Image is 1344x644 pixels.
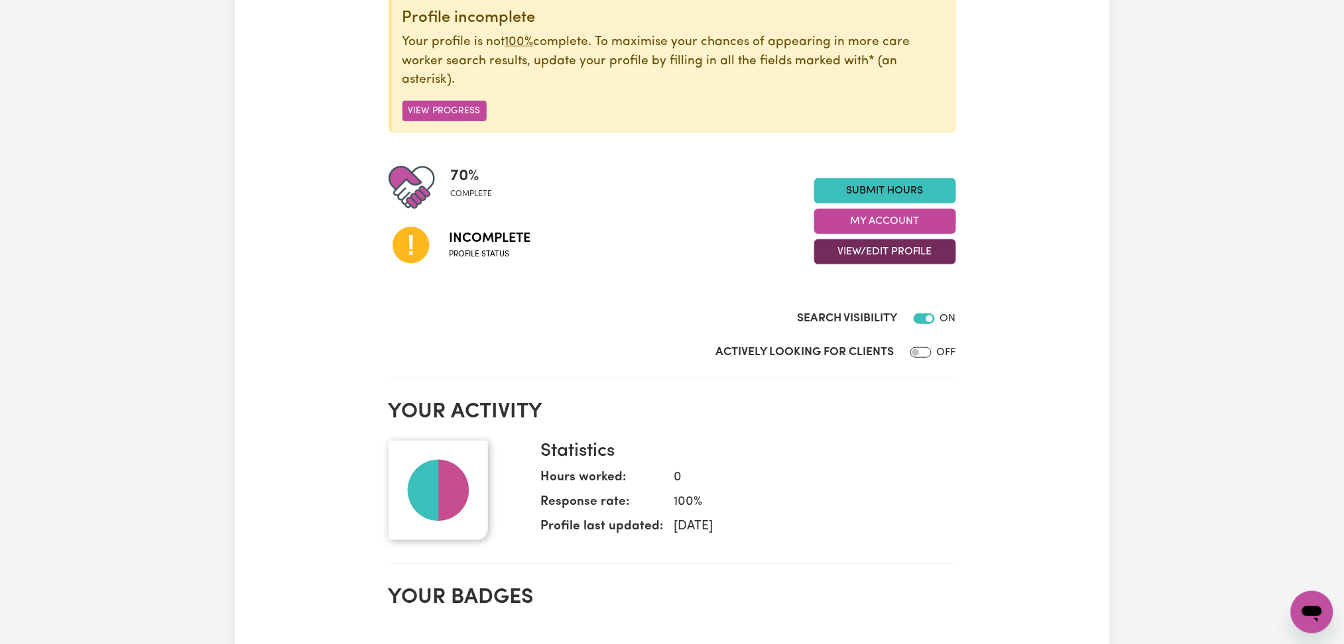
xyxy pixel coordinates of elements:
[450,248,531,260] span: Profile status
[814,239,956,264] button: View/Edit Profile
[451,188,493,200] span: complete
[402,101,487,121] button: View Progress
[541,493,664,517] dt: Response rate:
[402,9,945,28] div: Profile incomplete
[664,493,946,512] dd: 100 %
[451,164,493,188] span: 70 %
[402,33,945,90] p: Your profile is not complete. To maximise your chances of appearing in more care worker search re...
[389,441,488,540] img: Your profile picture
[451,164,503,211] div: Profile completeness: 70%
[389,400,956,425] h2: Your activity
[389,585,956,610] h2: Your badges
[664,517,946,537] dd: [DATE]
[814,178,956,203] a: Submit Hours
[940,313,956,324] span: ON
[541,441,946,463] h3: Statistics
[541,517,664,542] dt: Profile last updated:
[541,468,664,493] dt: Hours worked:
[798,310,898,327] label: Search Visibility
[814,209,956,234] button: My Account
[450,229,531,248] span: Incomplete
[505,36,534,48] u: 100%
[1291,591,1333,633] iframe: Button to launch messaging window
[664,468,946,488] dd: 0
[716,344,894,361] label: Actively Looking for Clients
[937,347,956,358] span: OFF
